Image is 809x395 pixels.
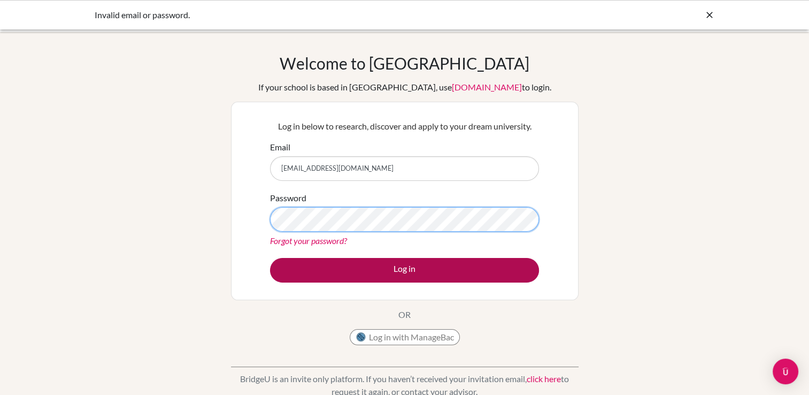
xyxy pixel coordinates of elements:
a: Forgot your password? [270,236,347,246]
a: click here [527,374,561,384]
button: Log in [270,258,539,283]
p: Log in below to research, discover and apply to your dream university. [270,120,539,133]
div: Invalid email or password. [95,9,554,21]
div: If your school is based in [GEOGRAPHIC_DATA], use to login. [258,81,551,94]
a: [DOMAIN_NAME] [452,82,522,92]
label: Email [270,141,290,154]
button: Log in with ManageBac [350,329,460,345]
p: OR [398,308,411,321]
div: Open Intercom Messenger [773,359,798,384]
h1: Welcome to [GEOGRAPHIC_DATA] [280,54,529,73]
label: Password [270,192,306,204]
